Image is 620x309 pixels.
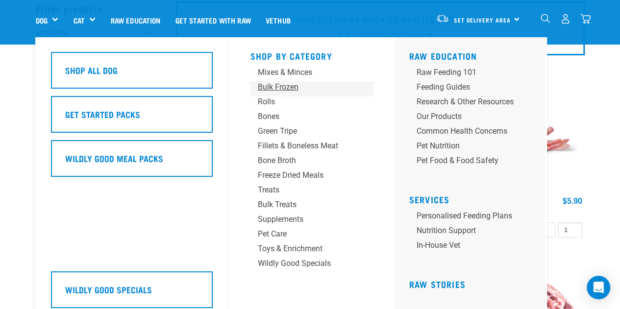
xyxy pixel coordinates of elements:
h5: Get Started Packs [65,108,140,120]
a: Bones [250,111,373,125]
input: 1 [558,222,582,238]
h5: Wildly Good Specials [65,283,152,296]
div: Fillets & Boneless Meat [258,140,349,152]
a: Get Started Packs [51,96,213,140]
a: Mixes & Minces [250,67,373,81]
div: Green Tripe [258,125,349,137]
a: Supplements [250,214,373,228]
div: Freeze Dried Meals [258,169,349,181]
img: home-icon-1@2x.png [541,14,550,23]
a: Research & Other Resources [409,96,537,111]
div: Bulk Frozen [258,81,349,93]
a: Green Tripe [250,125,373,140]
a: Feeding Guides [409,81,537,96]
a: Bulk Treats [250,199,373,214]
div: Pet Nutrition [417,140,514,152]
h5: Wildly Good Meal Packs [65,152,163,165]
a: Fillets & Boneless Meat [250,140,373,155]
div: Bone Broth [258,155,349,166]
h5: Services [409,194,537,202]
div: Supplements [258,214,349,225]
a: Raw Stories [409,282,466,286]
div: Rolls [258,96,349,108]
img: van-moving.png [436,14,449,23]
div: Open Intercom Messenger [587,276,610,299]
a: Get started with Raw [168,0,258,40]
a: Raw Education [103,0,168,40]
a: Pet Care [250,228,373,243]
img: user.png [560,14,570,24]
div: Research & Other Resources [417,96,514,108]
a: Raw Education [409,53,477,58]
a: Freeze Dried Meals [250,169,373,184]
div: Toys & Enrichment [258,243,349,255]
div: Pet Food & Food Safety [417,155,514,166]
h5: Shop All Dog [65,64,118,76]
a: Personalised Feeding Plans [409,210,537,225]
a: Common Health Concerns [409,125,537,140]
div: Treats [258,184,349,196]
a: In-house vet [409,239,537,254]
a: Treats [250,184,373,199]
a: Bone Broth [250,155,373,169]
span: Set Delivery Area [454,18,511,22]
div: Feeding Guides [417,81,514,93]
a: Our Products [409,111,537,125]
a: Pet Food & Food Safety [409,155,537,169]
div: Bulk Treats [258,199,349,211]
a: Pet Nutrition [409,140,537,155]
a: Dog [36,15,48,26]
h5: Shop By Category [250,51,373,59]
a: Raw Feeding 101 [409,67,537,81]
a: Wildly Good Specials [250,258,373,272]
a: Cat [73,15,84,26]
div: Raw Feeding 101 [417,67,514,78]
div: Pet Care [258,228,349,240]
div: Bones [258,111,349,122]
a: Rolls [250,96,373,111]
a: Vethub [258,0,298,40]
div: Wildly Good Specials [258,258,349,269]
a: Toys & Enrichment [250,243,373,258]
a: Shop All Dog [51,52,213,96]
div: $5.90 [563,196,582,205]
img: home-icon@2x.png [580,14,591,24]
div: Our Products [417,111,514,122]
a: Nutrition Support [409,225,537,239]
div: Mixes & Minces [258,67,349,78]
a: Bulk Frozen [250,81,373,96]
div: Common Health Concerns [417,125,514,137]
a: Wildly Good Meal Packs [51,140,213,184]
